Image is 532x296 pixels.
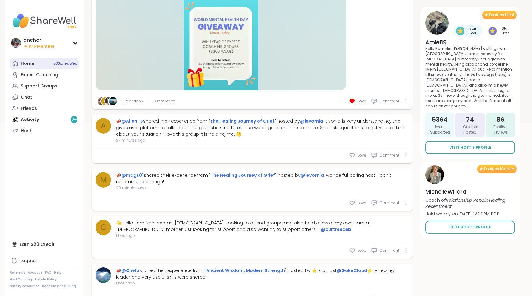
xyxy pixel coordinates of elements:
span: D [104,97,107,105]
img: Amie89 [425,11,449,35]
span: 74 [466,115,474,124]
div: Earn $20 Credit [10,239,79,250]
h4: MichelleWillard [425,188,515,195]
a: Redeem Code [42,284,66,289]
a: The Healing Journey of Grief [211,172,275,178]
a: m [96,172,111,188]
a: The Healing Journey of Grief [210,118,274,124]
a: Home10Scheduled [10,58,79,69]
a: @levornia [300,118,323,124]
img: anchor [11,38,21,48]
span: 5364 [432,115,448,124]
img: ShareWell Nav Logo [10,10,79,32]
span: Featured Host [489,12,514,17]
span: 27 minutes ago [116,138,409,143]
span: m [100,174,107,186]
span: 86 [497,115,504,124]
div: Support Groups [21,83,58,89]
span: Peers Supported [428,125,452,135]
a: Blog [68,284,76,289]
span: Love [358,200,366,206]
span: Comment [380,98,399,104]
span: c [100,222,106,233]
div: 📣 shared their experience from " " hosted by : wonderful, caring host - can't recommend enough! [116,172,409,185]
div: Host [21,128,31,134]
a: Logout [10,255,79,266]
a: @Allen_S [121,118,143,124]
a: Help [54,270,62,275]
div: Friends [21,106,37,112]
p: Coach of [425,197,515,209]
a: Host Training [10,277,32,282]
img: itscathyko [98,97,106,105]
span: Love [358,98,366,104]
span: Comment [380,200,399,206]
a: Host [10,125,79,136]
span: Visit Host’s Profile [449,224,491,230]
div: 📣 shared their experience from " " hosted by : Livonia is very understanding. She gives us a plat... [116,118,409,138]
i: Relationship Repair: Healing Resentment [425,197,505,209]
div: anchor [23,37,55,44]
span: Groups Hosted [458,125,482,135]
a: Safety Policy [35,277,57,282]
span: 1 Comment [153,98,175,104]
a: c [96,220,111,235]
span: Star Host [498,26,512,35]
a: @curtreeceb [321,226,351,233]
div: Chat [21,94,32,101]
span: 10 Scheduled [54,61,77,66]
img: Chela [96,267,111,283]
p: Hello Ramblin [PERSON_NAME] calling from [GEOGRAPHIC_DATA], I am in recovery for [MEDICAL_DATA] b... [425,46,515,109]
img: Renae22 [109,97,117,105]
span: A [101,120,106,131]
a: Visit Host’s Profile [425,221,515,234]
a: @mags01 [121,172,144,178]
span: Featured Coach [484,167,514,171]
span: 1 hour ago [116,280,409,286]
div: Home [21,61,34,67]
a: Safety Resources [10,284,40,289]
a: @Chela [121,267,139,274]
a: @GokuCloud [337,267,367,274]
div: 👋 Hello I am Nahsheerah. [DEMOGRAPHIC_DATA]. Looking to attend groups and also hold a few of my o... [116,220,409,233]
span: Love [358,153,366,158]
span: Love [358,248,366,253]
a: @levornia [301,172,324,178]
h4: Amie89 [425,38,515,46]
a: Visit Host’s Profile [425,141,515,154]
div: Logout [20,258,36,264]
img: Star Host [488,27,497,35]
img: anchor [105,97,113,105]
span: Positive Reviews [488,125,512,135]
span: Comment [380,153,399,158]
span: Star Peer [466,26,480,35]
a: Chat [10,92,79,103]
a: About Us [28,270,43,275]
div: 📣 shared their experience from " " hosted by ⭐ Pro Host ⭐: Amazing leader and very useful skills ... [116,267,409,280]
a: Support Groups [10,80,79,92]
span: 1 hour ago [116,233,409,238]
a: Expert Coaching [10,69,79,80]
span: Pro Member [29,44,55,49]
a: FAQ [45,270,52,275]
p: Held weekly on [DATE] 12:00PM PDT [425,211,515,217]
a: 11 Reactions [122,98,143,104]
img: Star Peer [456,27,464,35]
a: Friends [10,103,79,114]
span: 29 minutes ago [116,185,409,191]
a: A [96,118,111,134]
span: Comment [380,248,399,253]
span: Visit Host’s Profile [449,145,491,150]
a: Referrals [10,270,25,275]
img: MichelleWillard [425,165,444,184]
a: Ancient Wisdom, Modern Strength [206,267,285,274]
div: Expert Coaching [21,72,58,78]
